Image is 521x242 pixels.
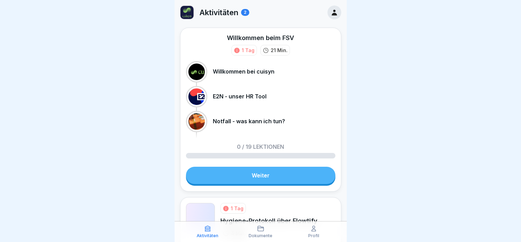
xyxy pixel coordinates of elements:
[186,203,215,232] img: d9cg4ozm5i3lmr7kggjym0q8.png
[197,233,218,238] p: Aktivitäten
[199,8,238,17] p: Aktivitäten
[213,93,267,100] p: E2N - unser HR Tool
[237,144,284,149] p: 0 / 19 Lektionen
[271,47,288,54] p: 21 Min.
[242,47,254,54] div: 1 Tag
[186,167,335,184] a: Weiter
[241,9,249,16] div: 2
[249,233,272,238] p: Dokumente
[308,233,319,238] p: Profil
[231,205,243,212] div: 1 Tag
[213,118,285,125] p: Notfall - was kann ich tun?
[227,33,294,42] div: Willkommen beim FSV
[213,68,274,75] p: Willkommen bei cuisyn
[180,6,194,19] img: xr5mrftt1ba9x4kf4d86vxpl.png
[220,216,317,225] div: Hygiene-Protokoll über Flowtify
